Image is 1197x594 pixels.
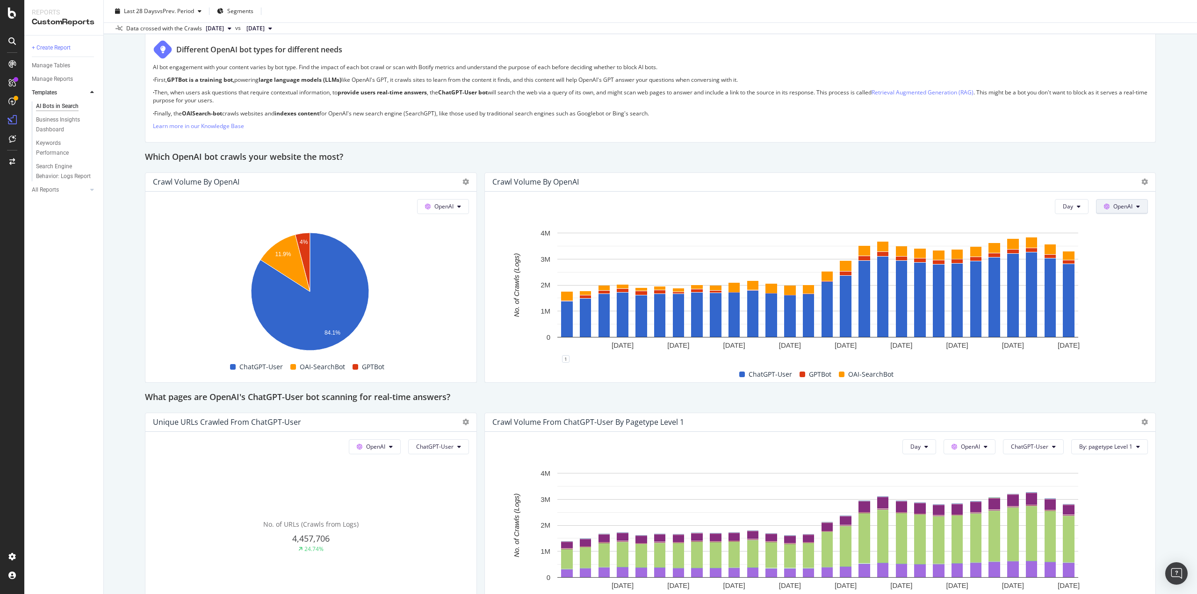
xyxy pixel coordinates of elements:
text: 84.1% [324,329,340,336]
text: [DATE] [723,581,745,589]
p: First, powering like OpenAI's GPT, it crawls sites to learn from the content it finds, and this c... [153,76,1148,84]
p: AI bot engagement with your content varies by bot type. Find the impact of each bot crawl or scan... [153,63,1148,71]
a: Learn more in our Knowledge Base [153,122,244,130]
span: OAI-SearchBot [848,369,894,380]
strong: · [153,109,154,117]
button: [DATE] [243,23,276,34]
button: OpenAI [1096,199,1148,214]
div: Crawl Volume from ChatGPT-User by pagetype Level 1 [492,417,684,427]
text: [DATE] [835,341,857,349]
strong: · [153,76,154,84]
a: Manage Reports [32,74,97,84]
span: OpenAI [1113,202,1132,210]
div: All Reports [32,185,59,195]
strong: provide users real-time answers [338,88,427,96]
a: Search Engine Behavior: Logs Report [36,162,97,181]
span: Segments [227,7,253,15]
div: AI Bots in Search [36,101,79,111]
span: Last 28 Days [124,7,157,15]
div: Business Insights Dashboard [36,115,90,135]
text: 0 [547,573,550,581]
strong: OAISearch-bot [182,109,222,117]
a: All Reports [32,185,87,195]
svg: A chart. [492,228,1143,359]
div: Open Intercom Messenger [1165,562,1188,585]
a: Manage Tables [32,61,97,71]
text: 2M [541,521,550,529]
text: 4% [300,239,308,245]
span: 2025 Aug. 4th [246,24,265,33]
a: AI Bots in Search [36,101,97,111]
text: No. of Crawls (Logs) [512,253,520,317]
div: + Create Report [32,43,71,53]
div: What pages are OpenAI's ChatGPT-User bot scanning for real-time answers? [145,390,1156,405]
text: [DATE] [667,341,689,349]
div: 24.74% [304,545,324,553]
div: Data crossed with the Crawls [126,24,202,33]
button: ChatGPT-User [408,439,469,454]
text: [DATE] [723,341,745,349]
span: vs Prev. Period [157,7,194,15]
text: [DATE] [835,581,857,589]
div: Keywords Performance [36,138,88,158]
span: OAI-SearchBot [300,361,345,372]
span: ChatGPT-User [239,361,283,372]
text: [DATE] [1002,341,1024,349]
text: [DATE] [890,581,912,589]
h2: Which OpenAI bot crawls your website the most? [145,150,343,165]
span: No. of URLs (Crawls from Logs) [263,520,359,529]
svg: A chart. [153,228,467,359]
span: OpenAI [961,443,980,451]
span: By: pagetype Level 1 [1079,443,1132,451]
button: OpenAI [417,199,469,214]
h2: What pages are OpenAI's ChatGPT-User bot scanning for real-time answers? [145,390,450,405]
button: Last 28 DaysvsPrev. Period [111,4,205,19]
div: Crawl Volume by OpenAI [492,177,579,186]
span: GPTBot [809,369,831,380]
a: Templates [32,88,87,98]
span: Day [910,443,921,451]
span: 2025 Sep. 1st [206,24,224,33]
a: Keywords Performance [36,138,97,158]
span: OpenAI [366,443,385,451]
button: [DATE] [202,23,235,34]
div: Crawl Volume by OpenAI [153,177,239,186]
div: Different OpenAI bot types for different needs [176,44,342,55]
text: [DATE] [667,581,689,589]
button: By: pagetype Level 1 [1071,439,1148,454]
div: Which OpenAI bot crawls your website the most? [145,150,1156,165]
text: 4M [541,469,550,477]
div: Crawl Volume by OpenAIDayOpenAIA chart.1ChatGPT-UserGPTBotOAI-SearchBot [484,172,1156,383]
strong: ChatGPT-User bot [438,88,488,96]
a: + Create Report [32,43,97,53]
span: ChatGPT-User [749,369,792,380]
button: Day [902,439,936,454]
div: Manage Reports [32,74,73,84]
a: Retrieval Augmented Generation (RAG) [872,88,973,96]
button: OpenAI [349,439,401,454]
span: ChatGPT-User [416,443,454,451]
div: Reports [32,7,96,17]
text: [DATE] [612,581,634,589]
text: 0 [547,333,550,341]
text: [DATE] [612,341,634,349]
div: Search Engine Behavior: Logs Report [36,162,91,181]
strong: large language models (LLMs) [259,76,341,84]
span: Day [1063,202,1073,210]
text: 1M [541,547,550,555]
text: [DATE] [1002,581,1024,589]
div: Crawl Volume by OpenAIOpenAIA chart.ChatGPT-UserOAI-SearchBotGPTBot [145,172,477,383]
text: [DATE] [946,341,968,349]
strong: GPTBot is a training bot, [167,76,234,84]
text: [DATE] [1058,341,1080,349]
text: [DATE] [779,341,801,349]
span: OpenAI [434,202,454,210]
strong: · [153,88,154,96]
text: 1M [541,307,550,315]
button: Day [1055,199,1089,214]
div: Templates [32,88,57,98]
a: Business Insights Dashboard [36,115,97,135]
text: 11.9% [275,251,291,258]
